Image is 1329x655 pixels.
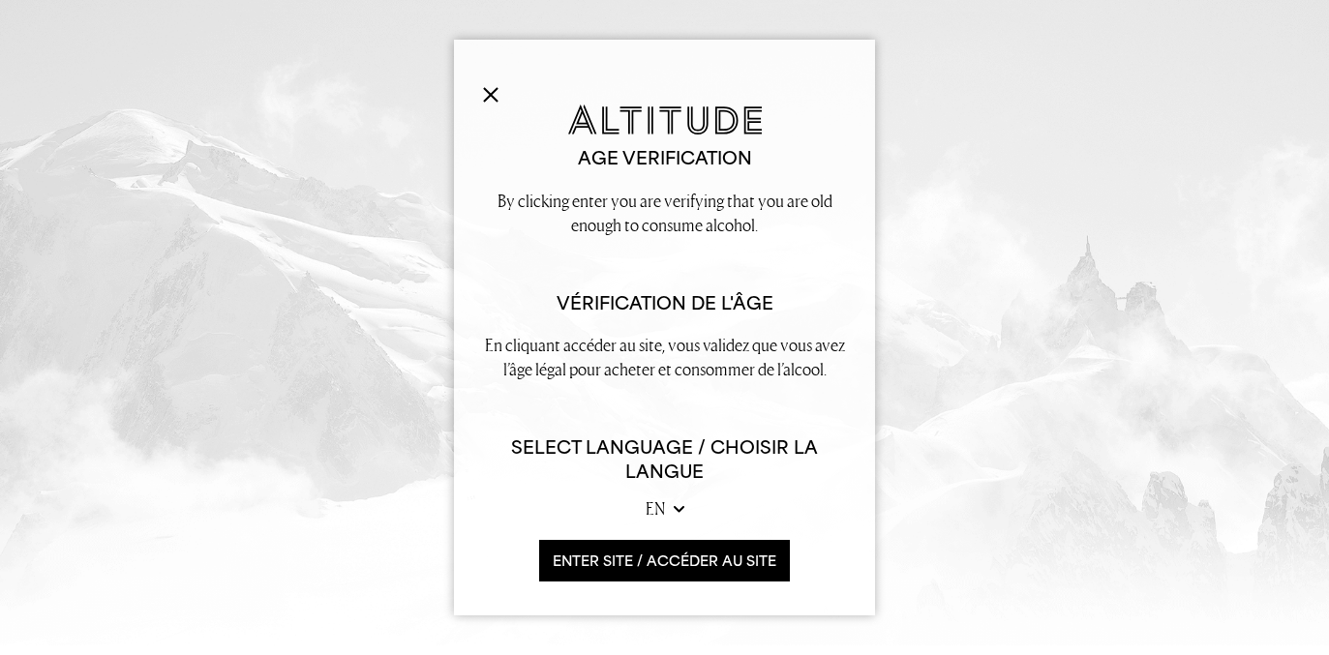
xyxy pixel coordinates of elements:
[483,189,846,237] p: By clicking enter you are verifying that you are old enough to consume alcohol.
[568,104,762,134] img: Altitude Gin
[483,333,846,381] p: En cliquant accéder au site, vous validez que vous avez l’âge légal pour acheter et consommer de ...
[483,146,846,170] h2: Age verification
[539,540,790,581] button: ENTER SITE / accéder au site
[483,87,498,103] img: Close
[483,291,846,315] h2: Vérification de l'âge
[483,435,846,484] h6: Select Language / Choisir la langue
